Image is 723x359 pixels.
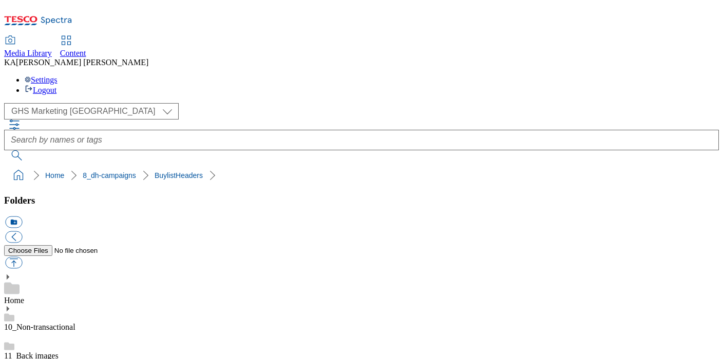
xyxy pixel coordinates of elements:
[25,86,56,94] a: Logout
[4,323,75,331] a: 10_Non-transactional
[25,75,58,84] a: Settings
[4,36,52,58] a: Media Library
[45,171,64,180] a: Home
[4,166,719,185] nav: breadcrumb
[60,36,86,58] a: Content
[83,171,136,180] a: 8_dh-campaigns
[60,49,86,57] span: Content
[155,171,203,180] a: BuylistHeaders
[4,58,16,67] span: KA
[4,130,719,150] input: Search by names or tags
[4,296,24,305] a: Home
[4,195,719,206] h3: Folders
[4,49,52,57] span: Media Library
[16,58,148,67] span: [PERSON_NAME] [PERSON_NAME]
[10,167,27,184] a: home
